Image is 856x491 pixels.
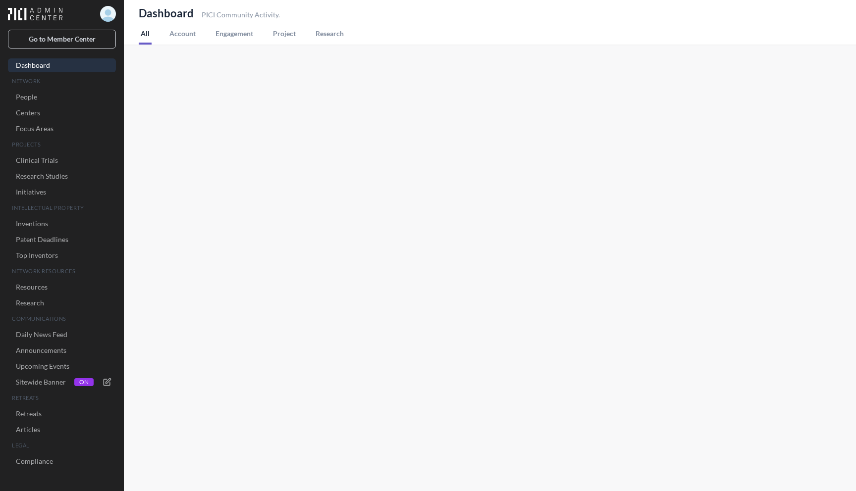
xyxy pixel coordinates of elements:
[8,217,116,231] a: Inventions
[12,77,114,85] span: NETWORK
[202,10,280,20] p: PICI Community Activity.
[8,122,116,136] a: Focus Areas
[12,394,114,402] span: RETREATS
[8,248,116,262] a: Top Inventors
[8,169,116,183] a: Research Studies
[314,21,346,45] button: Research
[8,7,63,20] img: Workflow
[214,21,255,45] button: Engagement
[8,185,116,199] a: Initiatives
[8,106,116,120] a: Centers
[8,439,116,452] button: LEGAL
[8,359,116,373] a: Upcoming Events
[8,201,116,215] button: INTELLECTUAL PROPERTY
[139,21,773,45] nav: Tabs
[8,30,116,49] a: Go to Member Center
[8,138,116,151] button: PROJECTS
[8,407,116,421] a: Retreats
[12,442,114,449] span: LEGAL
[139,21,152,45] button: All
[74,378,94,386] span: ON
[8,391,116,405] button: RETREATS
[8,58,116,72] a: Dashboard
[167,21,198,45] button: Account
[8,296,116,310] a: Research
[271,21,298,45] button: Project
[8,344,116,357] a: Announcements
[12,267,114,275] span: NETWORK RESOURCES
[12,141,114,148] span: PROJECTS
[12,204,114,212] span: INTELLECTUAL PROPERTY
[8,264,116,278] button: NETWORK RESOURCES
[8,153,116,167] a: Clinical Trials
[139,6,202,21] h1: Dashboard
[12,315,114,323] span: COMMUNICATIONS
[8,328,116,342] a: Daily News Feed
[8,312,116,326] button: COMMUNICATIONS
[8,375,116,389] button: Sitewide BannerON
[8,233,116,246] a: Patent Deadlines
[8,423,116,437] a: Articles
[8,74,116,88] button: NETWORK
[8,90,116,104] a: People
[8,280,116,294] a: Resources
[8,454,116,468] a: Compliance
